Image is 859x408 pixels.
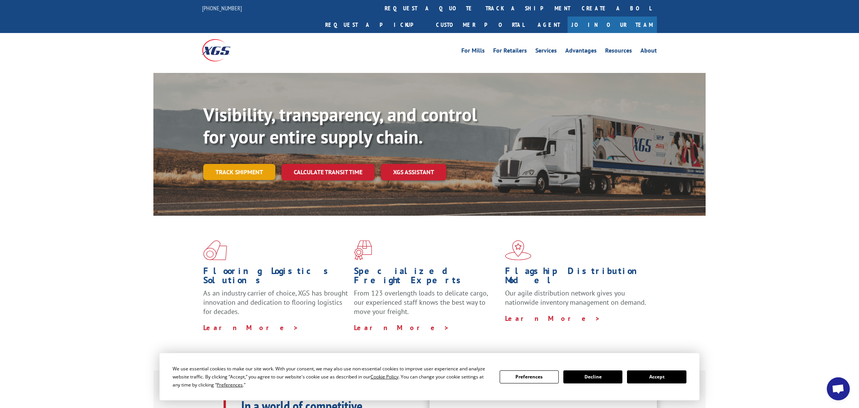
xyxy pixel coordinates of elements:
a: [PHONE_NUMBER] [202,4,242,12]
a: XGS ASSISTANT [381,164,446,180]
a: Agent [530,17,568,33]
h1: Flagship Distribution Model [505,266,650,289]
button: Decline [563,370,622,383]
a: Track shipment [203,164,275,180]
a: Resources [605,48,632,56]
span: Cookie Policy [370,373,398,380]
img: xgs-icon-flagship-distribution-model-red [505,240,532,260]
div: Open chat [827,377,850,400]
span: Preferences [217,382,243,388]
img: xgs-icon-focused-on-flooring-red [354,240,372,260]
div: Cookie Consent Prompt [160,353,699,400]
a: About [640,48,657,56]
a: Learn More > [505,314,601,323]
a: Customer Portal [430,17,530,33]
a: Learn More > [203,323,299,332]
a: Calculate transit time [281,164,375,180]
p: From 123 overlength loads to delicate cargo, our experienced staff knows the best way to move you... [354,289,499,323]
a: Advantages [565,48,597,56]
span: As an industry carrier of choice, XGS has brought innovation and dedication to flooring logistics... [203,289,348,316]
a: For Mills [461,48,485,56]
a: Join Our Team [568,17,657,33]
h1: Flooring Logistics Solutions [203,266,348,289]
img: xgs-icon-total-supply-chain-intelligence-red [203,240,227,260]
a: Request a pickup [319,17,430,33]
div: We use essential cookies to make our site work. With your consent, we may also use non-essential ... [173,365,490,389]
a: Services [535,48,557,56]
button: Accept [627,370,686,383]
h1: Specialized Freight Experts [354,266,499,289]
a: For Retailers [493,48,527,56]
span: Our agile distribution network gives you nationwide inventory management on demand. [505,289,646,307]
a: Learn More > [354,323,449,332]
b: Visibility, transparency, and control for your entire supply chain. [203,102,477,149]
button: Preferences [500,370,559,383]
